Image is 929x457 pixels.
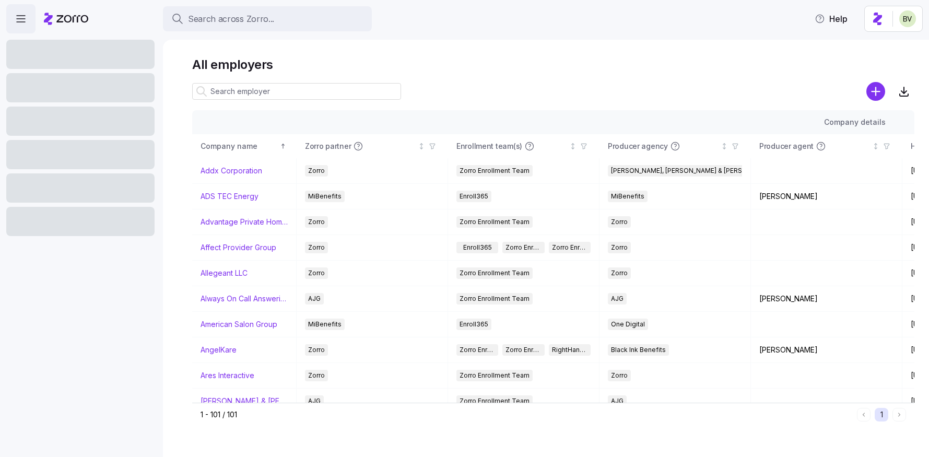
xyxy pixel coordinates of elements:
a: Ares Interactive [201,370,254,381]
span: MiBenefits [308,191,342,202]
div: 1 - 101 / 101 [201,409,853,420]
span: Zorro Enrollment Experts [505,344,541,356]
div: Not sorted [569,143,577,150]
input: Search employer [192,83,401,100]
span: MiBenefits [308,319,342,330]
span: [PERSON_NAME], [PERSON_NAME] & [PERSON_NAME] [611,165,775,177]
span: Zorro Enrollment Team [460,267,530,279]
button: Next page [892,408,906,421]
a: Allegeant LLC [201,268,248,278]
button: Help [806,8,856,29]
span: Zorro [308,344,325,356]
span: One Digital [611,319,645,330]
button: 1 [875,408,888,421]
th: Producer agencyNot sorted [599,134,751,158]
span: Zorro [611,242,628,253]
span: RightHandMan Financial [552,344,587,356]
th: Zorro partnerNot sorted [297,134,448,158]
span: Zorro Enrollment Team [505,242,541,253]
span: MiBenefits [611,191,644,202]
span: Producer agent [759,141,814,151]
td: [PERSON_NAME] [751,337,902,363]
span: Help [815,13,848,25]
span: Enrollment team(s) [456,141,522,151]
th: Enrollment team(s)Not sorted [448,134,599,158]
span: Zorro Enrollment Team [460,344,495,356]
span: AJG [308,293,321,304]
svg: add icon [866,82,885,101]
div: Not sorted [872,143,879,150]
span: Zorro Enrollment Team [460,216,530,228]
button: Search across Zorro... [163,6,372,31]
span: Zorro Enrollment Experts [552,242,587,253]
a: Affect Provider Group [201,242,276,253]
th: Company nameSorted ascending [192,134,297,158]
h1: All employers [192,56,914,73]
div: Not sorted [418,143,425,150]
a: American Salon Group [201,319,277,330]
span: Zorro partner [305,141,351,151]
span: Zorro [308,216,325,228]
span: Enroll365 [463,242,492,253]
span: Enroll365 [460,191,488,202]
span: AJG [308,395,321,407]
span: Zorro [611,216,628,228]
span: AJG [611,293,624,304]
span: AJG [611,395,624,407]
div: Not sorted [721,143,728,150]
span: Zorro [611,267,628,279]
a: Always On Call Answering Service [201,294,288,304]
span: Zorro Enrollment Team [460,395,530,407]
a: Addx Corporation [201,166,262,176]
span: Zorro Enrollment Team [460,293,530,304]
img: 676487ef2089eb4995defdc85707b4f5 [899,10,916,27]
span: Zorro Enrollment Team [460,370,530,381]
span: Zorro [308,267,325,279]
div: Sorted ascending [279,143,287,150]
span: Enroll365 [460,319,488,330]
button: Previous page [857,408,871,421]
span: Zorro [611,370,628,381]
span: Producer agency [608,141,668,151]
td: [PERSON_NAME] [751,286,902,312]
th: Producer agentNot sorted [751,134,902,158]
div: Company name [201,140,278,152]
span: Zorro [308,370,325,381]
span: Zorro [308,242,325,253]
a: [PERSON_NAME] & [PERSON_NAME]'s [201,396,288,406]
span: Black Ink Benefits [611,344,666,356]
a: AngelKare [201,345,237,355]
span: Zorro [308,165,325,177]
span: Search across Zorro... [188,13,274,26]
td: [PERSON_NAME] [751,184,902,209]
span: Zorro Enrollment Team [460,165,530,177]
a: Advantage Private Home Care [201,217,288,227]
a: ADS TEC Energy [201,191,258,202]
